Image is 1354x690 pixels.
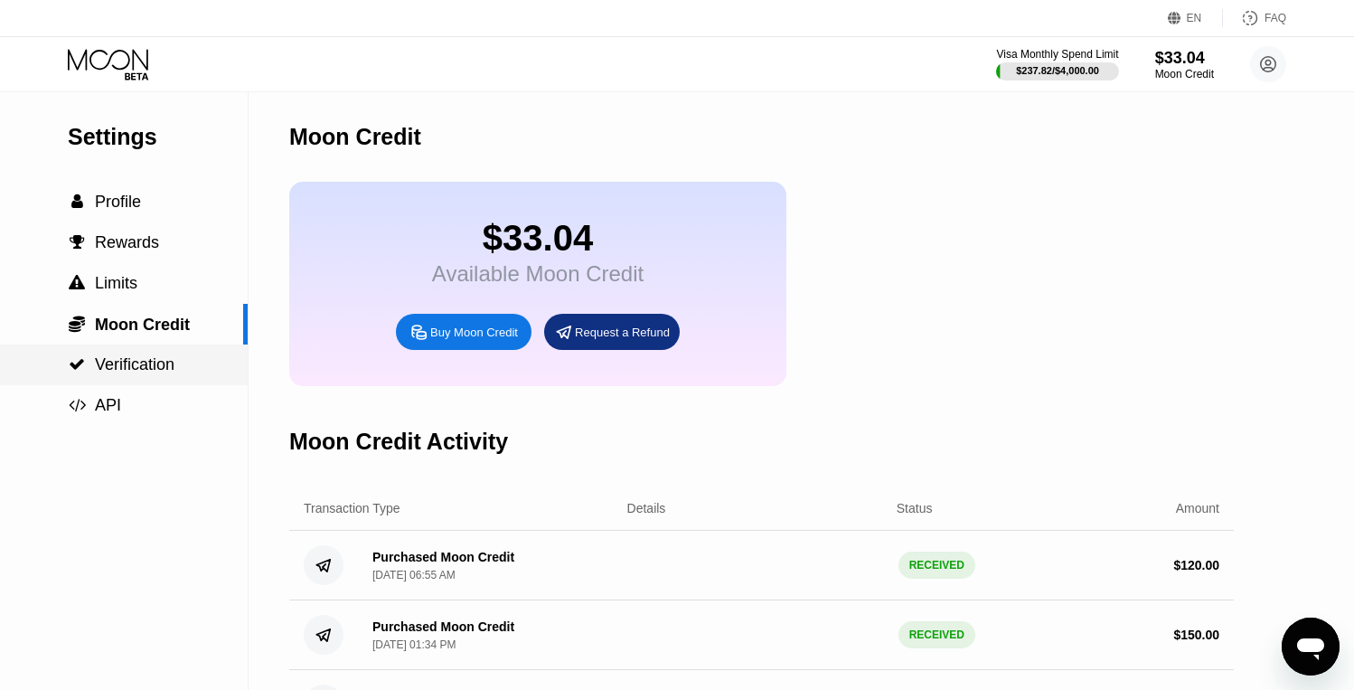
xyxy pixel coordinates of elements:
span:  [69,356,85,373]
span:  [69,397,86,413]
div: FAQ [1265,12,1286,24]
div: Settings [68,124,248,150]
div: $237.82 / $4,000.00 [1016,65,1099,76]
div: EN [1187,12,1202,24]
div: Request a Refund [575,325,670,340]
div: Transaction Type [304,501,400,515]
div: Moon Credit Activity [289,429,508,455]
div: RECEIVED [898,552,975,579]
div: Amount [1176,501,1219,515]
div: Status [897,501,933,515]
div: Available Moon Credit [432,261,644,287]
span:  [69,275,85,291]
div: FAQ [1223,9,1286,27]
div:  [68,315,86,333]
div: Visa Monthly Spend Limit [996,48,1118,61]
div:  [68,397,86,413]
div:  [68,234,86,250]
span: Moon Credit [95,316,190,334]
span:  [71,194,83,210]
div: $ 150.00 [1173,628,1219,642]
span: Profile [95,193,141,211]
div: Details [627,501,666,515]
div: $ 120.00 [1173,558,1219,572]
div: Purchased Moon Credit [372,619,514,634]
div: Moon Credit [289,124,421,150]
div: Purchased Moon Credit [372,550,514,564]
div:  [68,275,86,291]
span:  [70,234,85,250]
div: Buy Moon Credit [430,325,518,340]
div:  [68,356,86,373]
div: $33.04 [432,218,644,259]
div: [DATE] 01:34 PM [372,638,456,651]
div: $33.04Moon Credit [1155,49,1214,80]
span: Verification [95,355,174,373]
div: EN [1168,9,1223,27]
span: Rewards [95,233,159,251]
div: Buy Moon Credit [396,314,531,350]
div: Request a Refund [544,314,680,350]
div: RECEIVED [898,621,975,648]
div: Moon Credit [1155,68,1214,80]
iframe: Bouton de lancement de la fenêtre de messagerie [1282,618,1340,676]
div:  [68,194,86,210]
span: API [95,396,121,414]
span: Limits [95,274,137,292]
div: Visa Monthly Spend Limit$237.82/$4,000.00 [996,48,1118,80]
span:  [69,315,85,333]
div: $33.04 [1155,49,1214,68]
div: [DATE] 06:55 AM [372,569,456,581]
